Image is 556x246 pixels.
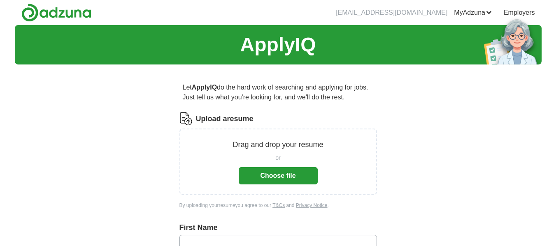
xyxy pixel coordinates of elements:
[504,8,535,18] a: Employers
[21,3,91,22] img: Adzuna logo
[272,202,285,208] a: T&Cs
[179,202,377,209] div: By uploading your resume you agree to our and .
[336,8,447,18] li: [EMAIL_ADDRESS][DOMAIN_NAME]
[179,222,377,233] label: First Name
[179,79,377,106] p: Let do the hard work of searching and applying for jobs. Just tell us what you're looking for, an...
[192,84,217,91] strong: ApplyIQ
[196,113,254,124] label: Upload a resume
[233,139,323,150] p: Drag and drop your resume
[296,202,328,208] a: Privacy Notice
[275,154,280,162] span: or
[240,30,316,60] h1: ApplyIQ
[179,112,193,125] img: CV Icon
[239,167,318,184] button: Choose file
[454,8,492,18] a: MyAdzuna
